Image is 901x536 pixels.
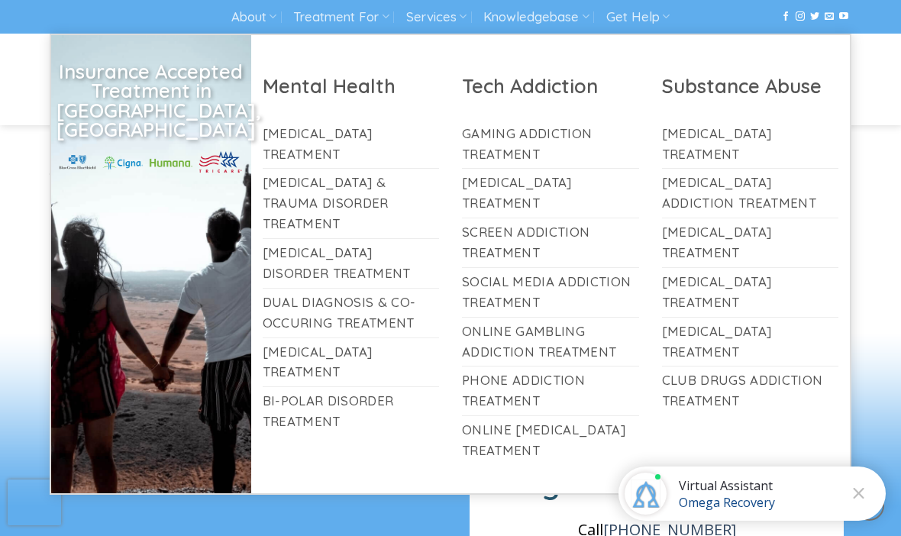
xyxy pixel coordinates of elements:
[462,268,639,317] a: Social Media Addiction Treatment
[662,73,839,98] h2: Substance Abuse
[462,169,639,218] a: [MEDICAL_DATA] Treatment
[462,366,639,415] a: Phone Addiction Treatment
[781,11,790,22] a: Follow on Facebook
[263,289,440,337] a: Dual Diagnosis & Co-Occuring Treatment
[263,169,440,238] a: [MEDICAL_DATA] & Trauma Disorder Treatment
[810,11,819,22] a: Follow on Twitter
[825,11,834,22] a: Send us an email
[662,318,839,366] a: [MEDICAL_DATA] Treatment
[462,416,639,465] a: Online [MEDICAL_DATA] Treatment
[796,11,805,22] a: Follow on Instagram
[263,387,440,436] a: Bi-Polar Disorder Treatment
[839,11,848,22] a: Follow on YouTube
[57,62,246,140] h2: Insurance Accepted Treatment in [GEOGRAPHIC_DATA], [GEOGRAPHIC_DATA]
[293,3,389,31] a: Treatment For
[462,120,639,169] a: Gaming Addiction Treatment
[606,3,670,31] a: Get Help
[462,73,639,98] h2: Tech Addiction
[462,218,639,267] a: Screen Addiction Treatment
[263,73,440,98] h2: Mental Health
[662,268,839,317] a: [MEDICAL_DATA] Treatment
[406,3,467,31] a: Services
[662,169,839,218] a: [MEDICAL_DATA] Addiction Treatment
[662,366,839,415] a: Club Drugs Addiction Treatment
[662,218,839,267] a: [MEDICAL_DATA] Treatment
[263,120,440,169] a: [MEDICAL_DATA] Treatment
[263,239,440,288] a: [MEDICAL_DATA] Disorder Treatment
[462,318,639,366] a: Online Gambling Addiction Treatment
[231,3,276,31] a: About
[483,3,589,31] a: Knowledgebase
[662,120,839,169] a: [MEDICAL_DATA] Treatment
[263,338,440,387] a: [MEDICAL_DATA] Treatment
